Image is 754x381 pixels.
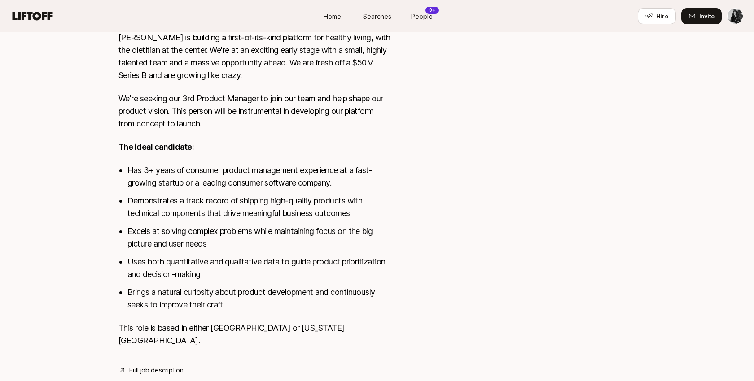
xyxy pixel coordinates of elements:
[638,8,676,24] button: Hire
[118,322,391,347] p: This role is based in either [GEOGRAPHIC_DATA] or [US_STATE][GEOGRAPHIC_DATA].
[324,12,341,21] span: Home
[118,31,391,82] p: [PERSON_NAME] is building a first-of-its-kind platform for healthy living, with the dietitian at ...
[127,195,391,220] li: Demonstrates a track record of shipping high-quality products with technical components that driv...
[118,142,194,152] strong: The ideal candidate:
[355,8,399,25] a: Searches
[127,164,391,189] li: Has 3+ years of consumer product management experience at a fast-growing startup or a leading con...
[363,12,391,21] span: Searches
[699,12,715,21] span: Invite
[127,225,391,250] li: Excels at solving complex problems while maintaining focus on the big picture and user needs
[728,9,743,24] img: Cristiana Ortiz
[129,365,183,376] a: Full job description
[411,12,433,21] span: People
[118,92,391,130] p: We're seeking our 3rd Product Manager to join our team and help shape our product vision. This pe...
[727,8,743,24] button: Cristiana Ortiz
[127,286,391,311] li: Brings a natural curiosity about product development and continuously seeks to improve their craft
[127,255,391,281] li: Uses both quantitative and qualitative data to guide product prioritization and decision-making
[656,12,668,21] span: Hire
[429,7,435,13] p: 9+
[681,8,722,24] button: Invite
[399,8,444,25] a: People9+
[310,8,355,25] a: Home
